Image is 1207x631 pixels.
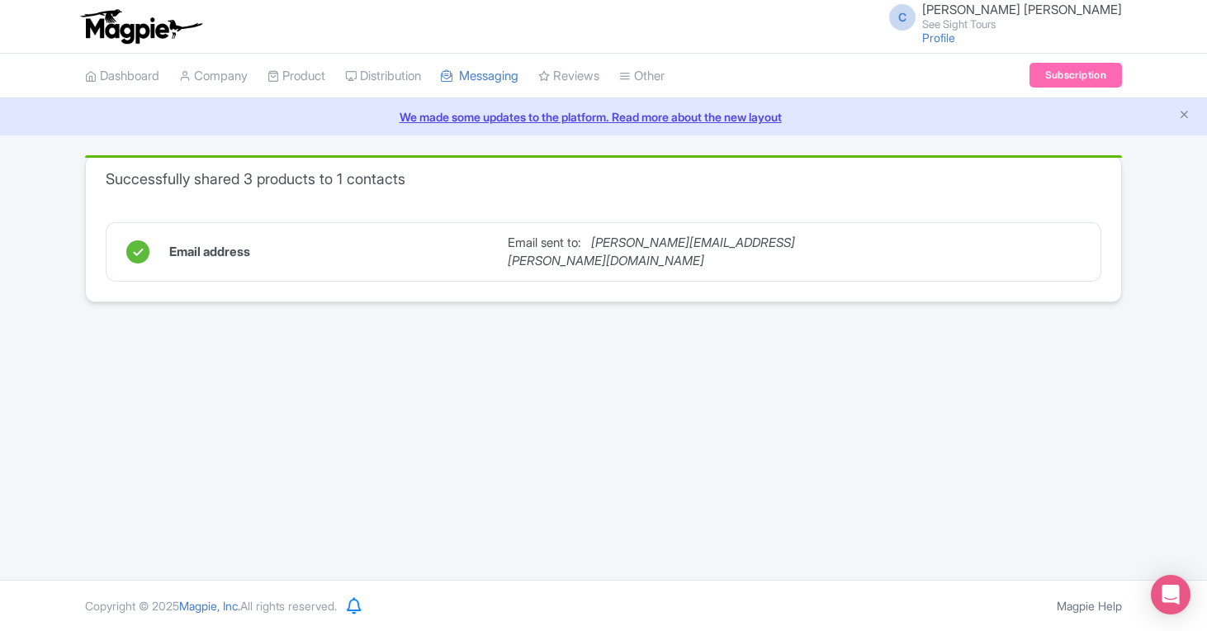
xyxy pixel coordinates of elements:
[1029,63,1122,88] a: Subscription
[619,54,665,99] a: Other
[179,54,248,99] a: Company
[267,54,325,99] a: Product
[922,31,955,45] a: Profile
[889,4,916,31] span: C
[922,2,1122,17] span: [PERSON_NAME] [PERSON_NAME]
[345,54,421,99] a: Distribution
[508,234,889,271] span: Email sent to:
[1178,107,1190,126] button: Close announcement
[1151,575,1190,614] div: Open Intercom Messenger
[77,8,205,45] img: logo-ab69f6fb50320c5b225c76a69d11143b.png
[10,108,1197,126] a: We made some updates to the platform. Read more about the new layout
[85,54,159,99] a: Dashboard
[169,223,343,281] span: Email address
[538,54,599,99] a: Reviews
[441,54,518,99] a: Messaging
[75,597,347,614] div: Copyright © 2025 All rights reserved.
[922,19,1122,30] small: See Sight Tours
[508,235,795,269] i: [PERSON_NAME][EMAIL_ADDRESS][PERSON_NAME][DOMAIN_NAME]
[106,170,405,188] h3: Successfully shared 3 products to 1 contacts
[879,3,1122,30] a: C [PERSON_NAME] [PERSON_NAME] See Sight Tours
[179,599,240,613] span: Magpie, Inc.
[1057,599,1122,613] a: Magpie Help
